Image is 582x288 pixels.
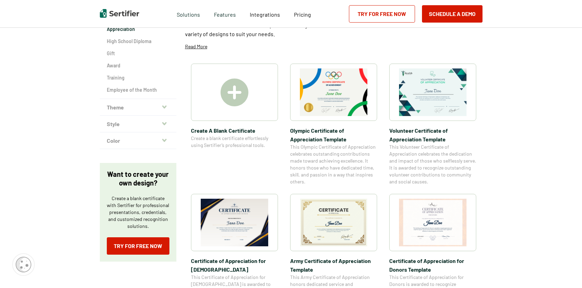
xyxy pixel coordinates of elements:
img: Create A Blank Certificate [221,79,248,106]
a: Training [107,74,169,81]
span: Certificate of Appreciation for [DEMOGRAPHIC_DATA]​ [191,256,278,274]
p: Read More [185,43,207,50]
span: This Olympic Certificate of Appreciation celebrates outstanding contributions made toward achievi... [290,143,377,185]
span: Certificate of Appreciation for Donors​ Template [389,256,476,274]
span: Features [214,9,236,18]
span: Pricing [294,11,311,18]
span: Integrations [250,11,280,18]
span: Olympic Certificate of Appreciation​ Template [290,126,377,143]
a: Award [107,62,169,69]
button: Schedule a Demo [422,5,483,23]
span: Create a blank certificate effortlessly using Sertifier’s professional tools. [191,135,278,149]
img: Army Certificate of Appreciation​ Template [300,199,367,246]
iframe: Chat Widget [547,255,582,288]
span: Volunteer Certificate of Appreciation Template [389,126,476,143]
a: Gift [107,50,169,57]
img: Sertifier | Digital Credentialing Platform [100,9,139,18]
a: Employee of the Month [107,87,169,93]
a: Appreciation [107,26,169,33]
a: Integrations [250,9,280,18]
a: Pricing [294,9,311,18]
button: Style [100,116,176,132]
button: Theme [100,99,176,116]
a: High School Diploma [107,38,169,45]
a: Olympic Certificate of Appreciation​ TemplateOlympic Certificate of Appreciation​ TemplateThis Ol... [290,64,377,185]
img: Olympic Certificate of Appreciation​ Template [300,68,367,116]
img: Cookie Popup Icon [16,257,31,272]
p: Create a blank certificate with Sertifier for professional presentations, credentials, and custom... [107,195,169,230]
p: Want to create your own design? [107,170,169,187]
span: Army Certificate of Appreciation​ Template [290,256,377,274]
a: Try for Free Now [349,5,415,23]
img: Certificate of Appreciation for Donors​ Template [399,199,467,246]
button: Color [100,132,176,149]
span: Solutions [177,9,200,18]
img: Volunteer Certificate of Appreciation Template [399,68,467,116]
span: This Volunteer Certificate of Appreciation celebrates the dedication and impact of those who self... [389,143,476,185]
a: Volunteer Certificate of Appreciation TemplateVolunteer Certificate of Appreciation TemplateThis ... [389,64,476,185]
a: Try for Free Now [107,237,169,255]
img: Certificate of Appreciation for Church​ [201,199,268,246]
span: Create A Blank Certificate [191,126,278,135]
